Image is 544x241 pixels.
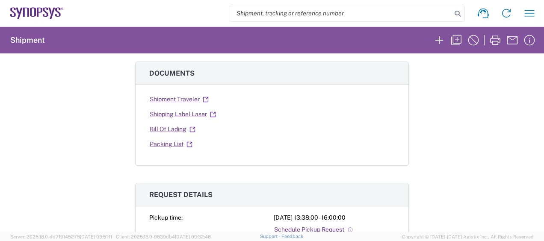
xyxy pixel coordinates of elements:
[149,107,216,122] a: Shipping Label Laser
[149,137,193,152] a: Packing List
[149,92,209,107] a: Shipment Traveler
[274,213,395,222] div: [DATE] 13:38:00 - 16:00:00
[402,233,534,241] span: Copyright © [DATE]-[DATE] Agistix Inc., All Rights Reserved
[230,5,452,21] input: Shipment, tracking or reference number
[149,191,213,199] span: Request details
[260,234,281,239] a: Support
[10,35,45,45] h2: Shipment
[149,69,195,77] span: Documents
[149,214,183,221] span: Pickup time:
[175,234,211,239] span: [DATE] 09:32:48
[10,234,112,239] span: Server: 2025.18.0-dd719145275
[281,234,303,239] a: Feedback
[80,234,112,239] span: [DATE] 09:51:11
[274,222,354,237] a: Schedule Pickup Request
[149,122,196,137] a: Bill Of Lading
[116,234,211,239] span: Client: 2025.18.0-9839db4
